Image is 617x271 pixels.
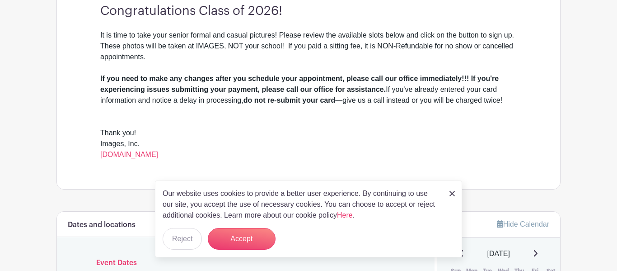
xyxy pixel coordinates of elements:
[100,151,158,158] a: [DOMAIN_NAME]
[337,211,353,219] a: Here
[497,220,549,228] a: Hide Calendar
[163,228,202,250] button: Reject
[94,259,397,267] h6: Event Dates
[100,128,517,138] div: Thank you!
[100,4,517,19] h3: Congratulations Class of 2026!
[100,75,499,93] strong: If you need to make any changes after you schedule your appointment, please call our office immed...
[100,138,517,160] div: Images, Inc.
[100,73,517,106] div: If you've already entered your card information and notice a delay in processing, —give us a call...
[208,228,276,250] button: Accept
[487,248,510,259] span: [DATE]
[100,30,517,62] div: It is time to take your senior formal and casual pictures! Please review the available slots belo...
[68,221,136,229] h6: Dates and locations
[163,188,440,221] p: Our website uses cookies to provide a better user experience. By continuing to use our site, you ...
[449,191,455,196] img: close_button-5f87c8562297e5c2d7936805f587ecaba9071eb48480494691a3f1689db116b3.svg
[243,96,336,104] strong: do not re-submit your card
